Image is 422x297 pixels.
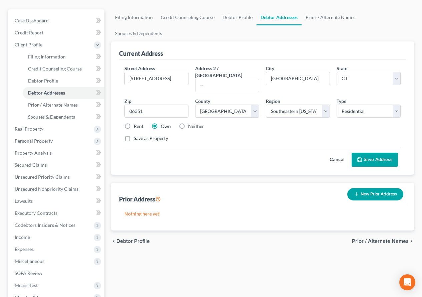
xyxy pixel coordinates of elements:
[15,222,75,228] span: Codebtors Insiders & Notices
[15,258,44,264] span: Miscellaneous
[161,123,171,130] label: Own
[15,42,42,47] span: Client Profile
[9,147,104,159] a: Property Analysis
[15,162,47,168] span: Secured Claims
[9,27,104,39] a: Credit Report
[111,239,150,244] button: chevron_left Debtor Profile
[28,90,65,96] span: Debtor Addresses
[399,274,415,290] div: Open Intercom Messenger
[257,9,302,25] a: Debtor Addresses
[9,195,104,207] a: Lawsuits
[23,75,104,87] a: Debtor Profile
[15,30,43,35] span: Credit Report
[9,207,104,219] a: Executory Contracts
[23,111,104,123] a: Spouses & Dependents
[15,198,33,204] span: Lawsuits
[409,239,414,244] i: chevron_right
[15,150,52,156] span: Property Analysis
[302,9,359,25] a: Prior / Alternate Names
[347,188,403,200] button: New Prior Address
[352,239,414,244] button: Prior / Alternate Names chevron_right
[195,65,259,79] label: Address 2 / [GEOGRAPHIC_DATA]
[111,25,166,41] a: Spouses & Dependents
[15,246,34,252] span: Expenses
[23,87,104,99] a: Debtor Addresses
[23,99,104,111] a: Prior / Alternate Names
[337,65,347,71] span: State
[15,186,78,192] span: Unsecured Nonpriority Claims
[125,72,188,85] input: Enter street address
[28,54,66,59] span: Filing Information
[23,63,104,75] a: Credit Counseling Course
[337,98,346,105] label: Type
[28,102,78,108] span: Prior / Alternate Names
[352,153,398,167] button: Save Address
[124,210,401,217] p: Nothing here yet!
[28,114,75,120] span: Spouses & Dependents
[124,105,188,118] input: XXXXX
[28,78,58,84] span: Debtor Profile
[157,9,219,25] a: Credit Counseling Course
[15,174,70,180] span: Unsecured Priority Claims
[15,210,57,216] span: Executory Contracts
[15,270,42,276] span: SOFA Review
[119,195,161,203] div: Prior Address
[116,239,150,244] span: Debtor Profile
[188,123,204,130] label: Neither
[219,9,257,25] a: Debtor Profile
[195,79,259,92] input: --
[266,65,274,71] span: City
[322,153,352,166] button: Cancel
[124,98,131,104] span: Zip
[15,126,43,132] span: Real Property
[111,9,157,25] a: Filing Information
[15,138,53,144] span: Personal Property
[23,51,104,63] a: Filing Information
[119,49,163,57] div: Current Address
[9,159,104,171] a: Secured Claims
[134,123,143,130] label: Rent
[15,18,49,23] span: Case Dashboard
[124,65,155,71] span: Street Address
[9,171,104,183] a: Unsecured Priority Claims
[9,15,104,27] a: Case Dashboard
[9,183,104,195] a: Unsecured Nonpriority Claims
[266,72,330,85] input: Enter city...
[15,234,30,240] span: Income
[195,98,210,104] span: County
[111,239,116,244] i: chevron_left
[15,282,38,288] span: Means Test
[9,267,104,279] a: SOFA Review
[28,66,82,71] span: Credit Counseling Course
[134,135,168,142] label: Save as Property
[266,98,280,104] span: Region
[352,239,409,244] span: Prior / Alternate Names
